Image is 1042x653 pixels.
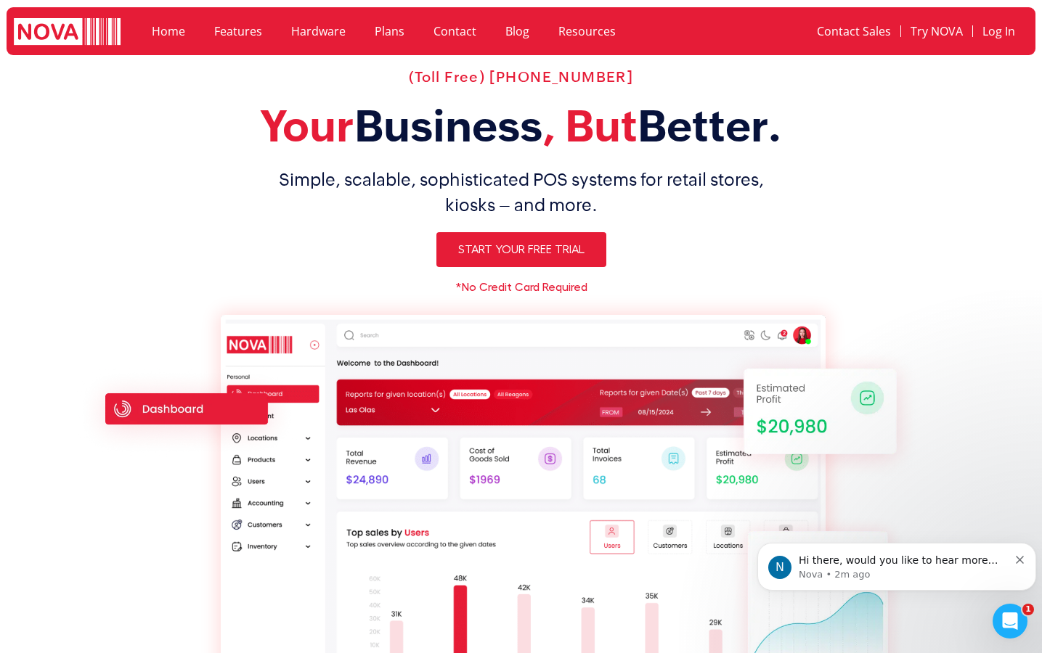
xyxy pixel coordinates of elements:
[638,101,782,151] span: Better.
[730,15,1025,48] nav: Menu
[354,101,542,151] span: Business
[544,15,630,48] a: Resources
[70,68,972,86] h2: (Toll Free) [PHONE_NUMBER]
[807,15,900,48] a: Contact Sales
[137,15,200,48] a: Home
[752,512,1042,614] iframe: Intercom notifications message
[277,15,360,48] a: Hardware
[70,167,972,218] h1: Simple, scalable, sophisticated POS systems for retail stores, kiosks – and more.
[70,100,972,152] h2: Your , But
[901,15,972,48] a: Try NOVA
[360,15,419,48] a: Plans
[70,282,972,293] h6: *No Credit Card Required
[14,18,121,48] img: logo white
[973,15,1025,48] a: Log In
[491,15,544,48] a: Blog
[436,232,606,267] a: Start Your Free Trial
[200,15,277,48] a: Features
[993,604,1027,638] iframe: Intercom live chat
[458,244,585,255] span: Start Your Free Trial
[1022,604,1034,615] span: 1
[137,15,716,48] nav: Menu
[419,15,491,48] a: Contact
